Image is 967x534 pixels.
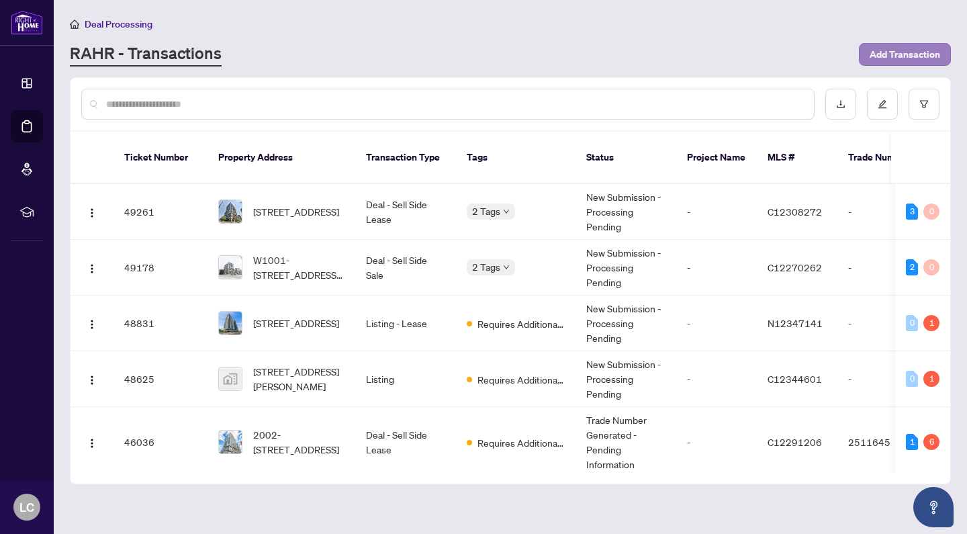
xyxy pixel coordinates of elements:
span: Requires Additional Docs [477,372,565,387]
span: 2 Tags [472,204,500,219]
div: 0 [906,371,918,387]
span: C12308272 [768,206,822,218]
div: 1 [923,315,939,331]
td: Listing - Lease [355,296,456,351]
th: Ticket Number [113,132,208,184]
button: edit [867,89,898,120]
th: Status [575,132,676,184]
button: Open asap [913,487,954,527]
td: - [837,184,931,240]
td: Deal - Sell Side Sale [355,240,456,296]
td: - [837,351,931,407]
td: New Submission - Processing Pending [575,296,676,351]
td: - [676,407,757,478]
span: Deal Processing [85,18,152,30]
button: Logo [81,257,103,278]
td: 49178 [113,240,208,296]
span: filter [919,99,929,109]
button: Logo [81,201,103,222]
span: [STREET_ADDRESS] [253,316,339,330]
img: Logo [87,263,97,274]
img: thumbnail-img [219,256,242,279]
span: home [70,19,79,29]
div: 6 [923,434,939,450]
span: N12347141 [768,317,823,329]
div: 3 [906,204,918,220]
button: Add Transaction [859,43,951,66]
img: Logo [87,208,97,218]
td: Deal - Sell Side Lease [355,407,456,478]
span: Requires Additional Docs [477,435,565,450]
td: - [837,296,931,351]
span: C12270262 [768,261,822,273]
button: Logo [81,431,103,453]
span: 2002-[STREET_ADDRESS] [253,427,344,457]
div: 0 [906,315,918,331]
span: [STREET_ADDRESS] [253,204,339,219]
div: 0 [923,259,939,275]
td: 49261 [113,184,208,240]
th: Trade Number [837,132,931,184]
span: down [503,208,510,215]
td: 2511645 [837,407,931,478]
button: download [825,89,856,120]
th: Transaction Type [355,132,456,184]
a: RAHR - Transactions [70,42,222,66]
button: Logo [81,368,103,390]
td: New Submission - Processing Pending [575,240,676,296]
button: Logo [81,312,103,334]
th: Property Address [208,132,355,184]
td: 46036 [113,407,208,478]
td: 48625 [113,351,208,407]
div: 1 [906,434,918,450]
img: thumbnail-img [219,367,242,390]
th: Project Name [676,132,757,184]
td: - [676,296,757,351]
td: - [676,184,757,240]
span: [STREET_ADDRESS][PERSON_NAME] [253,364,344,394]
td: Listing [355,351,456,407]
td: New Submission - Processing Pending [575,351,676,407]
img: Logo [87,375,97,386]
td: - [676,351,757,407]
img: logo [11,10,43,35]
img: Logo [87,438,97,449]
button: filter [909,89,939,120]
span: down [503,264,510,271]
div: 1 [923,371,939,387]
span: edit [878,99,887,109]
img: Logo [87,319,97,330]
img: thumbnail-img [219,200,242,223]
td: - [676,240,757,296]
img: thumbnail-img [219,312,242,335]
td: Trade Number Generated - Pending Information [575,407,676,478]
span: LC [19,498,34,517]
span: 2 Tags [472,259,500,275]
th: MLS # [757,132,837,184]
span: C12291206 [768,436,822,448]
span: download [836,99,845,109]
td: Deal - Sell Side Lease [355,184,456,240]
td: New Submission - Processing Pending [575,184,676,240]
span: Add Transaction [870,44,940,65]
span: Requires Additional Docs [477,316,565,331]
div: 0 [923,204,939,220]
td: - [837,240,931,296]
img: thumbnail-img [219,431,242,453]
span: C12344601 [768,373,822,385]
td: 48831 [113,296,208,351]
span: W1001-[STREET_ADDRESS][PERSON_NAME] [253,253,344,282]
th: Tags [456,132,575,184]
div: 2 [906,259,918,275]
